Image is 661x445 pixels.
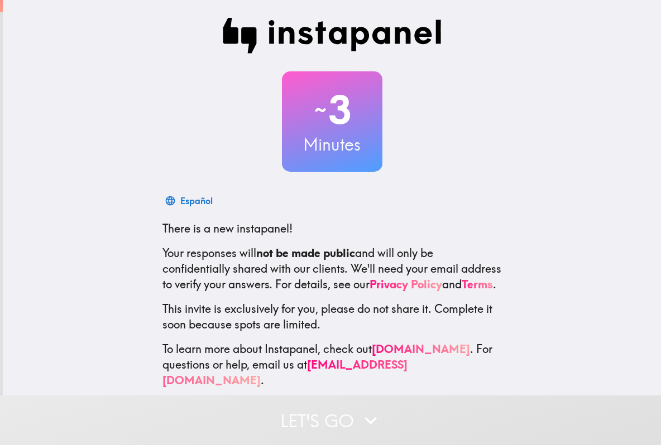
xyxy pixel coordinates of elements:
span: ~ [313,93,328,127]
p: This invite is exclusively for you, please do not share it. Complete it soon because spots are li... [162,301,502,332]
img: Instapanel [223,18,442,54]
a: Terms [462,277,493,291]
b: not be made public [256,246,355,260]
div: Español [180,193,213,209]
a: Privacy Policy [370,277,442,291]
h2: 3 [282,87,382,133]
a: [EMAIL_ADDRESS][DOMAIN_NAME] [162,357,408,387]
button: Español [162,190,217,212]
span: There is a new instapanel! [162,221,293,235]
h3: Minutes [282,133,382,156]
p: To learn more about Instapanel, check out . For questions or help, email us at . [162,341,502,388]
a: [DOMAIN_NAME] [372,342,470,356]
p: Your responses will and will only be confidentially shared with our clients. We'll need your emai... [162,245,502,292]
